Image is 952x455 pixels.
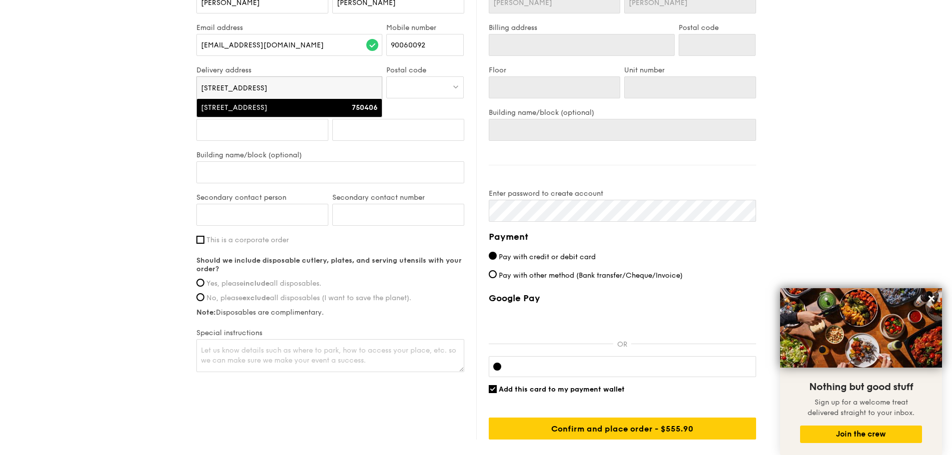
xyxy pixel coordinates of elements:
[489,23,675,32] label: Billing address
[196,293,204,301] input: No, pleaseexcludeall disposables (I want to save the planet).
[679,23,756,32] label: Postal code
[624,66,756,74] label: Unit number
[489,230,756,244] h4: Payment
[242,294,270,302] strong: exclude
[332,193,464,202] label: Secondary contact number
[452,83,459,90] img: icon-dropdown.fa26e9f9.svg
[196,193,328,202] label: Secondary contact person
[196,151,464,159] label: Building name/block (optional)
[366,39,378,51] img: icon-success.f839ccf9.svg
[243,279,269,288] strong: include
[489,270,497,278] input: Pay with other method (Bank transfer/Cheque/Invoice)
[489,66,621,74] label: Floor
[489,189,756,198] label: Enter password to create account
[196,236,204,244] input: This is a corporate order
[809,381,913,393] span: Nothing but good stuff
[924,291,940,307] button: Close
[352,103,378,112] strong: 750406
[489,108,756,117] label: Building name/block (optional)
[489,418,756,440] input: Confirm and place order - $555.90
[780,288,942,368] img: DSC07876-Edit02-Large.jpeg
[206,279,321,288] span: Yes, please all disposables.
[196,23,383,32] label: Email address
[499,253,596,261] span: Pay with credit or debit card
[386,66,464,74] label: Postal code
[499,385,625,394] span: Add this card to my payment wallet
[332,108,464,117] label: Unit number
[386,23,464,32] label: Mobile number
[206,236,289,244] span: This is a corporate order
[509,363,752,371] iframe: Secure card payment input frame
[201,103,334,113] div: [STREET_ADDRESS]
[196,308,216,317] strong: Note:
[489,310,756,332] iframe: Secure payment button frame
[196,279,204,287] input: Yes, pleaseincludeall disposables.
[489,293,756,304] label: Google Pay
[196,329,464,337] label: Special instructions
[499,271,683,280] span: Pay with other method (Bank transfer/Cheque/Invoice)
[613,340,631,349] p: OR
[196,66,383,74] label: Delivery address
[800,426,922,443] button: Join the crew
[808,398,915,417] span: Sign up for a welcome treat delivered straight to your inbox.
[196,256,462,273] strong: Should we include disposable cutlery, plates, and serving utensils with your order?
[206,294,411,302] span: No, please all disposables (I want to save the planet).
[489,252,497,260] input: Pay with credit or debit card
[196,308,464,317] label: Disposables are complimentary.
